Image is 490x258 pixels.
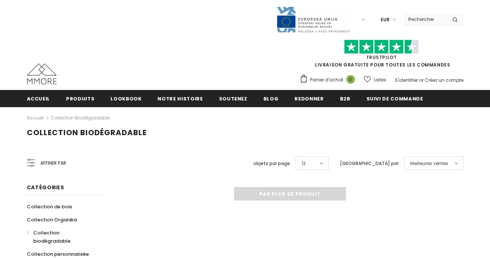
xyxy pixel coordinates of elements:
span: soutenez [219,95,247,102]
a: Accueil [27,90,50,107]
a: Suivi de commande [366,90,423,107]
span: Lookbook [110,95,141,102]
span: Affiner par [40,159,66,167]
a: Blog [263,90,279,107]
span: Collection biodégradable [27,127,147,138]
span: Suivi de commande [366,95,423,102]
span: 12 [302,160,306,167]
span: 0 [346,75,355,84]
a: Panier d'achat 0 [300,74,359,86]
a: soutenez [219,90,247,107]
span: Collection Organika [27,216,77,223]
a: S'identifier [395,77,418,83]
a: Produits [66,90,94,107]
span: B2B [340,95,350,102]
a: Créez un compte [425,77,464,83]
span: Panier d'achat [310,76,343,84]
span: Produits [66,95,94,102]
span: LIVRAISON GRATUITE POUR TOUTES LES COMMANDES [300,43,464,68]
span: Blog [263,95,279,102]
span: Redonner [294,95,324,102]
a: Lookbook [110,90,141,107]
a: TrustPilot [366,54,397,60]
span: Catégories [27,184,64,191]
span: Meilleures ventes [410,160,448,167]
span: Notre histoire [157,95,203,102]
img: Faites confiance aux étoiles pilotes [344,40,419,54]
a: Collection Organika [27,213,77,226]
span: EUR [381,16,390,24]
a: Listes [364,73,386,86]
a: Redonner [294,90,324,107]
img: Javni Razpis [276,6,351,33]
span: Collection de bois [27,203,72,210]
a: Collection de bois [27,200,72,213]
a: B2B [340,90,350,107]
input: Search Site [404,14,447,25]
a: Notre histoire [157,90,203,107]
span: Accueil [27,95,50,102]
label: [GEOGRAPHIC_DATA] par [340,160,399,167]
a: Accueil [27,114,44,122]
label: objets par page [253,160,290,167]
span: or [419,77,424,83]
span: Collection personnalisée [27,251,89,258]
a: Collection biodégradable [27,226,97,248]
a: Javni Razpis [276,16,351,22]
span: Listes [374,76,386,84]
a: Collection biodégradable [51,115,110,121]
span: Collection biodégradable [33,229,71,245]
img: Cas MMORE [27,63,57,84]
